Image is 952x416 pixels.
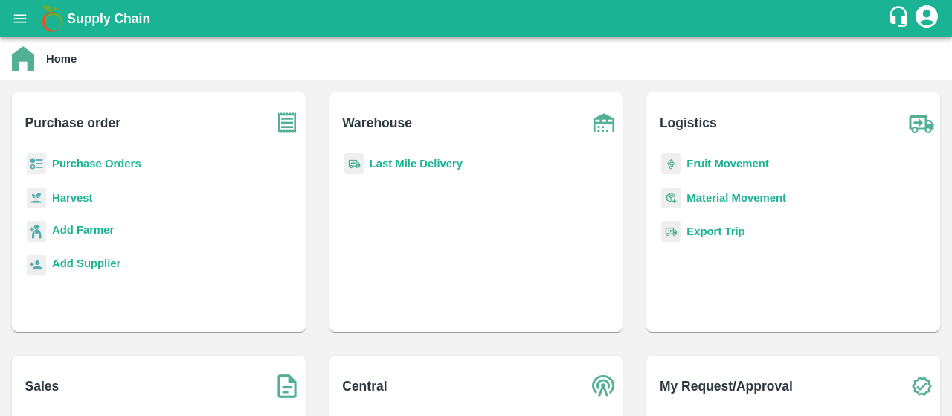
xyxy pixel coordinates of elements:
[887,5,913,32] div: customer-support
[686,158,769,170] a: Fruit Movement
[46,53,77,65] b: Home
[27,153,46,175] img: reciept
[686,192,786,204] a: Material Movement
[52,192,92,204] a: Harvest
[585,104,623,141] img: warehouse
[12,46,34,71] img: home
[25,376,59,397] b: Sales
[3,1,37,36] button: open drawer
[686,225,744,237] a: Export Trip
[52,222,114,242] a: Add Farmer
[67,8,887,29] a: Supply Chain
[342,376,387,397] b: Central
[660,112,717,133] b: Logistics
[52,224,114,236] b: Add Farmer
[52,158,141,170] a: Purchase Orders
[903,368,940,405] img: check
[661,221,681,243] img: delivery
[344,153,364,175] img: delivery
[67,11,150,26] b: Supply Chain
[25,112,120,133] b: Purchase order
[370,158,463,170] a: Last Mile Delivery
[268,104,306,141] img: purchase
[52,255,120,275] a: Add Supplier
[585,368,623,405] img: central
[661,153,681,175] img: fruit
[37,4,67,33] img: logo
[27,221,46,243] img: farmer
[268,368,306,405] img: soSales
[661,187,681,209] img: material
[27,187,46,209] img: harvest
[660,376,793,397] b: My Request/Approval
[913,3,940,34] div: account of current user
[52,257,120,269] b: Add Supplier
[342,112,412,133] b: Warehouse
[903,104,940,141] img: truck
[27,255,46,276] img: supplier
